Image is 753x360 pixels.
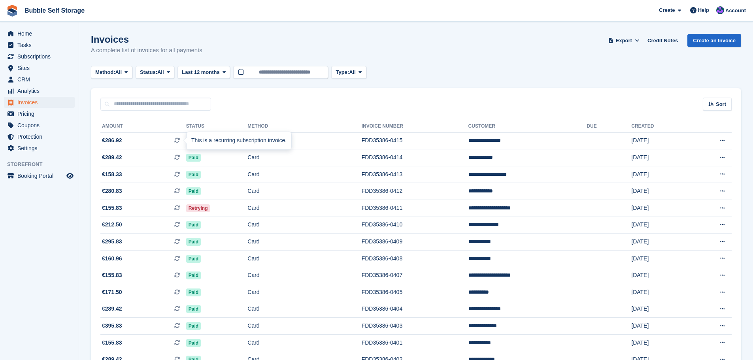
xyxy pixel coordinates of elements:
th: Customer [468,120,587,133]
span: Paid [186,288,201,296]
td: [DATE] [631,132,689,149]
span: €212.50 [102,221,122,229]
td: FDD35386-0413 [362,166,468,183]
span: Home [17,28,65,39]
span: Export [616,37,632,45]
span: €155.83 [102,271,122,279]
td: FDD35386-0407 [362,267,468,284]
span: €155.83 [102,339,122,347]
th: Invoice Number [362,120,468,133]
span: Paid [186,171,201,179]
td: Card [247,318,361,335]
span: All [115,68,122,76]
td: Card [247,132,361,149]
span: Paid [186,271,201,279]
span: Paid [186,322,201,330]
span: Account [725,7,746,15]
span: Paid [186,255,201,263]
span: Method: [95,68,115,76]
td: [DATE] [631,200,689,217]
span: Settings [17,143,65,154]
a: menu [4,74,75,85]
span: Type: [336,68,349,76]
th: Created [631,120,689,133]
span: All [157,68,164,76]
td: Card [247,267,361,284]
button: Type: All [331,66,366,79]
span: Sort [716,100,726,108]
span: €171.50 [102,288,122,296]
span: Invoices [17,97,65,108]
p: A complete list of invoices for all payments [91,46,202,55]
a: menu [4,85,75,96]
td: [DATE] [631,301,689,318]
td: [DATE] [631,217,689,234]
td: Card [247,217,361,234]
td: [DATE] [631,149,689,166]
td: [DATE] [631,234,689,251]
span: Coupons [17,120,65,131]
a: Create an Invoice [687,34,741,47]
td: FDD35386-0403 [362,318,468,335]
span: €160.96 [102,254,122,263]
a: menu [4,40,75,51]
a: menu [4,120,75,131]
a: menu [4,97,75,108]
span: Paid [186,154,201,162]
span: €155.83 [102,204,122,212]
td: Card [247,200,361,217]
div: This is a recurring subscription invoice. [187,132,291,149]
td: Card [247,250,361,267]
td: [DATE] [631,284,689,301]
span: All [349,68,356,76]
span: Booking Portal [17,170,65,181]
span: Storefront [7,160,79,168]
a: menu [4,51,75,62]
td: FDD35386-0411 [362,200,468,217]
a: menu [4,131,75,142]
span: Create [659,6,675,14]
td: Card [247,166,361,183]
a: menu [4,108,75,119]
a: Bubble Self Storage [21,4,88,17]
h1: Invoices [91,34,202,45]
td: FDD35386-0414 [362,149,468,166]
td: Card [247,301,361,318]
span: Sites [17,62,65,74]
a: menu [4,62,75,74]
span: Tasks [17,40,65,51]
button: Status: All [136,66,174,79]
button: Export [606,34,641,47]
td: FDD35386-0409 [362,234,468,251]
td: [DATE] [631,166,689,183]
a: Preview store [65,171,75,181]
td: Card [247,183,361,200]
span: Pricing [17,108,65,119]
td: FDD35386-0404 [362,301,468,318]
span: €286.92 [102,136,122,145]
span: Paid [186,238,201,246]
td: [DATE] [631,183,689,200]
button: Last 12 months [177,66,230,79]
td: [DATE] [631,318,689,335]
th: Method [247,120,361,133]
span: €158.33 [102,170,122,179]
td: FDD35386-0401 [362,334,468,351]
span: CRM [17,74,65,85]
td: Card [247,234,361,251]
td: FDD35386-0415 [362,132,468,149]
a: Credit Notes [644,34,681,47]
span: Paid [186,187,201,195]
span: €280.83 [102,187,122,195]
span: Retrying [186,204,210,212]
td: FDD35386-0408 [362,250,468,267]
button: Method: All [91,66,132,79]
a: menu [4,170,75,181]
span: Status: [140,68,157,76]
td: [DATE] [631,334,689,351]
td: Card [247,149,361,166]
th: Amount [100,120,186,133]
img: stora-icon-8386f47178a22dfd0bd8f6a31ec36ba5ce8667c1dd55bd0f319d3a0aa187defe.svg [6,5,18,17]
td: Card [247,284,361,301]
a: menu [4,143,75,154]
